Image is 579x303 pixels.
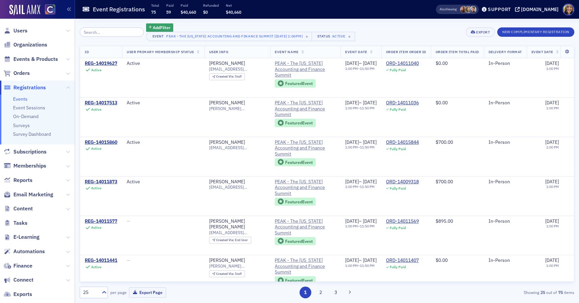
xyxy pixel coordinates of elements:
button: Export [466,27,495,37]
a: Events [13,96,27,102]
a: SailAMX [9,5,40,15]
span: Events & Products [13,56,58,63]
span: Viewing [440,7,457,12]
span: $0.00 [436,100,448,106]
span: [PERSON_NAME][EMAIL_ADDRESS][PERSON_NAME][DOMAIN_NAME] [209,106,266,111]
button: 1 [300,287,311,298]
div: – [345,139,377,145]
span: [DATE] [363,139,377,145]
div: Active [127,100,200,106]
div: REG-14015860 [85,139,117,145]
a: [PERSON_NAME] [209,100,245,106]
a: Organizations [4,41,47,48]
time: 11:50 PM [360,184,375,189]
a: E-Learning [4,233,40,241]
time: 1:00 PM [345,224,358,228]
a: Users [4,27,27,34]
time: 1:00 PM [546,106,559,110]
time: 1:00 PM [345,66,358,71]
a: REG-14011441 [85,258,117,264]
div: Featured Event [275,79,316,88]
div: Event [151,34,165,38]
h1: Event Registrations [93,5,145,13]
div: In-Person [489,179,522,185]
span: $0.00 [436,257,448,263]
time: 1:00 PM [345,184,358,189]
a: PEAK - The [US_STATE] Accounting and Finance Summit [275,258,336,275]
div: Fully Paid [390,226,406,230]
div: In-Person [489,61,522,67]
span: — [127,257,130,263]
p: Paid [166,3,174,8]
span: $40,660 [226,9,241,15]
span: [DATE] [545,139,559,145]
span: [DATE] [345,179,359,185]
div: Export [476,30,490,34]
a: REG-14019627 [85,61,117,67]
button: 2 [315,287,326,298]
span: Pamela Galey-Coleman [469,6,476,13]
time: 11:50 PM [360,224,375,228]
a: [PERSON_NAME] [209,258,245,264]
div: Featured Event [275,237,316,245]
button: AddFilter [146,23,174,32]
span: Sheila Duggan [460,6,467,13]
a: ORD-14011407 [386,258,419,264]
a: Tasks [4,219,27,227]
div: [PERSON_NAME] [PERSON_NAME] [209,218,266,230]
div: Fully Paid [390,68,406,72]
a: REG-14011577 [85,218,117,224]
div: Created Via: End User [209,237,251,244]
span: Delivery Format [489,49,522,54]
div: Featured Event [285,161,313,164]
div: Active [127,61,200,67]
div: ORD-14011036 [386,100,419,106]
a: ORD-14015844 [386,139,419,145]
div: Staff [216,272,242,276]
span: [DATE] [363,257,377,263]
span: [DATE] [345,257,359,263]
span: [DATE] [363,100,377,106]
span: Orders [13,70,30,77]
span: $0 [203,9,208,15]
a: Subscriptions [4,148,47,156]
span: $0.00 [436,60,448,66]
span: Order Item Order ID [386,49,426,54]
div: – [345,224,377,228]
a: Email Marketing [4,191,53,198]
div: Featured Event [275,198,316,206]
div: Active [91,146,102,151]
button: Export Page [129,287,166,298]
div: – [345,258,377,264]
p: Paid [181,3,196,8]
time: 1:00 PM [546,66,559,71]
div: Also [440,7,446,11]
span: Tasks [13,219,27,227]
a: Content [4,205,33,212]
div: Staff [216,75,242,79]
a: REG-14011873 [85,179,117,185]
a: Survey Dashboard [13,131,51,137]
time: 1:00 PM [546,263,559,268]
a: Finance [4,262,33,270]
span: × [304,33,310,39]
time: 1:00 PM [345,263,358,268]
div: ORD-14011569 [386,218,419,224]
a: Events & Products [4,56,58,63]
a: Orders [4,70,30,77]
span: [DATE] [545,100,559,106]
div: Fully Paid [390,186,406,191]
span: $700.00 [436,179,453,185]
span: Profile [563,4,574,15]
div: Fully Paid [390,107,406,112]
a: Automations [4,248,45,255]
div: ORD-14011040 [386,61,419,67]
span: [DATE] [545,218,559,224]
span: PEAK - The Colorado Accounting and Finance Summit [275,61,336,78]
strong: 25 [539,289,546,295]
a: Exports [4,291,32,298]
